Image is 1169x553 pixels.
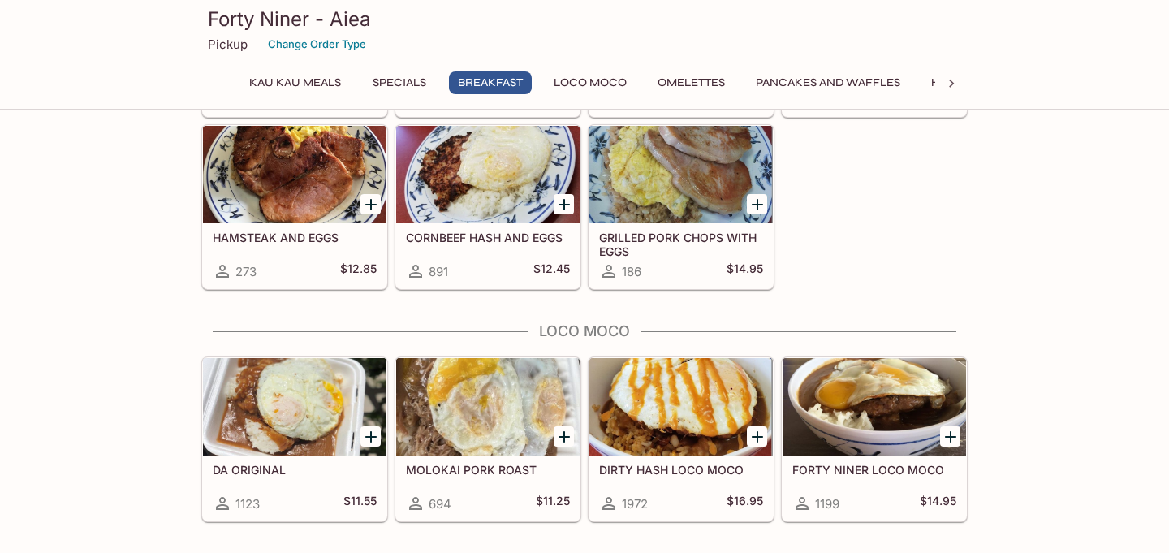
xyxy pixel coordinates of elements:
h5: CORNBEEF HASH AND EGGS [406,231,570,244]
a: GRILLED PORK CHOPS WITH EGGS186$14.95 [589,125,774,289]
h5: MOLOKAI PORK ROAST [406,463,570,477]
button: Add CORNBEEF HASH AND EGGS [554,194,574,214]
a: DIRTY HASH LOCO MOCO1972$16.95 [589,357,774,521]
button: Omelettes [649,71,734,94]
a: FORTY NINER LOCO MOCO1199$14.95 [782,357,967,521]
p: Pickup [208,37,248,52]
button: Add DA ORIGINAL [360,426,381,447]
h5: $11.25 [536,494,570,513]
div: FORTY NINER LOCO MOCO [783,358,966,456]
a: DA ORIGINAL1123$11.55 [202,357,387,521]
button: Add MOLOKAI PORK ROAST [554,426,574,447]
span: 1123 [235,496,260,512]
a: MOLOKAI PORK ROAST694$11.25 [395,357,580,521]
a: HAMSTEAK AND EGGS273$12.85 [202,125,387,289]
button: Specials [363,71,436,94]
span: 694 [429,496,451,512]
button: Hawaiian Style French Toast [922,71,1123,94]
h5: $16.95 [727,494,763,513]
h5: $14.95 [727,261,763,281]
h5: $12.45 [533,261,570,281]
span: 891 [429,264,448,279]
h5: $12.85 [340,261,377,281]
div: GRILLED PORK CHOPS WITH EGGS [589,126,773,223]
div: MOLOKAI PORK ROAST [396,358,580,456]
span: 1972 [622,496,648,512]
button: Add GRILLED PORK CHOPS WITH EGGS [747,194,767,214]
button: Add DIRTY HASH LOCO MOCO [747,426,767,447]
a: CORNBEEF HASH AND EGGS891$12.45 [395,125,580,289]
h5: FORTY NINER LOCO MOCO [792,463,956,477]
span: 186 [622,264,641,279]
button: Kau Kau Meals [240,71,350,94]
h5: GRILLED PORK CHOPS WITH EGGS [599,231,763,257]
h5: $14.95 [920,494,956,513]
span: 1199 [815,496,839,512]
h5: HAMSTEAK AND EGGS [213,231,377,244]
div: HAMSTEAK AND EGGS [203,126,386,223]
h3: Forty Niner - Aiea [208,6,961,32]
h5: DIRTY HASH LOCO MOCO [599,463,763,477]
h4: Loco Moco [201,322,968,340]
span: 273 [235,264,257,279]
button: Breakfast [449,71,532,94]
button: Pancakes and Waffles [747,71,909,94]
h5: DA ORIGINAL [213,463,377,477]
div: DIRTY HASH LOCO MOCO [589,358,773,456]
button: Add FORTY NINER LOCO MOCO [940,426,960,447]
h5: $11.55 [343,494,377,513]
button: Loco Moco [545,71,636,94]
button: Add HAMSTEAK AND EGGS [360,194,381,214]
button: Change Order Type [261,32,373,57]
div: CORNBEEF HASH AND EGGS [396,126,580,223]
div: DA ORIGINAL [203,358,386,456]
